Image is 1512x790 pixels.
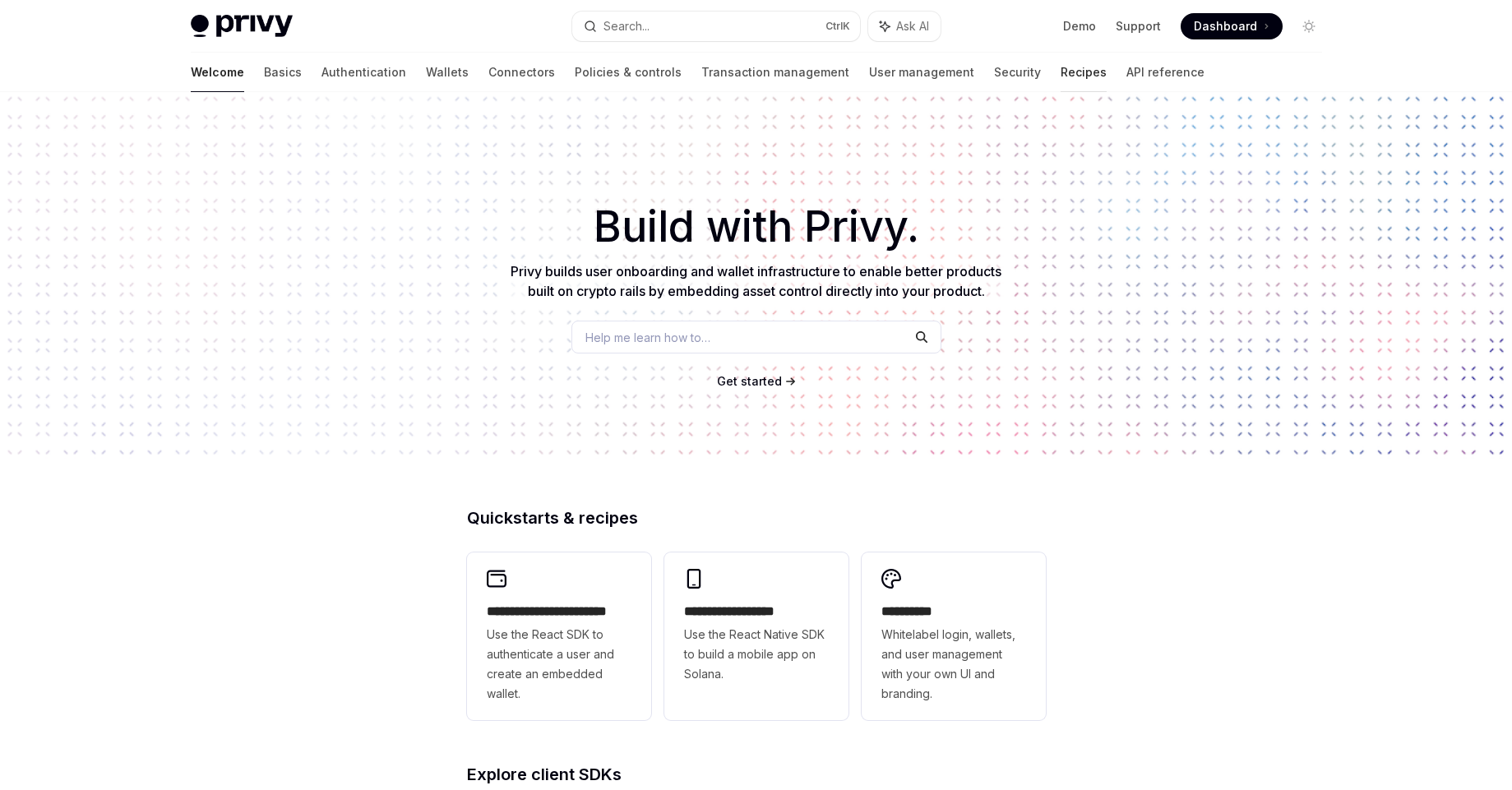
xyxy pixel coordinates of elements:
[717,373,782,390] a: Get started
[684,625,829,684] span: Use the React Native SDK to build a mobile app on Solana.
[862,552,1046,720] a: **** *****Whitelabel login, wallets, and user management with your own UI and branding.
[1126,53,1205,92] a: API reference
[594,212,919,242] span: Build with Privy.
[717,374,782,388] span: Get started
[868,12,941,41] button: Ask AI
[572,12,860,41] button: Search...CtrlK
[869,53,974,92] a: User management
[511,263,1001,299] span: Privy builds user onboarding and wallet infrastructure to enable better products built on crypto ...
[264,53,302,92] a: Basics
[575,53,682,92] a: Policies & controls
[467,510,638,526] span: Quickstarts & recipes
[701,53,849,92] a: Transaction management
[825,20,850,33] span: Ctrl K
[1116,18,1161,35] a: Support
[1063,18,1096,35] a: Demo
[896,18,929,35] span: Ask AI
[881,625,1026,704] span: Whitelabel login, wallets, and user management with your own UI and branding.
[603,16,650,36] div: Search...
[994,53,1041,92] a: Security
[321,53,406,92] a: Authentication
[191,15,293,38] img: light logo
[467,766,622,783] span: Explore client SDKs
[426,53,469,92] a: Wallets
[1296,13,1322,39] button: Toggle dark mode
[1061,53,1107,92] a: Recipes
[1194,18,1257,35] span: Dashboard
[488,53,555,92] a: Connectors
[191,53,244,92] a: Welcome
[585,329,710,346] span: Help me learn how to…
[487,625,631,704] span: Use the React SDK to authenticate a user and create an embedded wallet.
[1181,13,1283,39] a: Dashboard
[664,552,848,720] a: **** **** **** ***Use the React Native SDK to build a mobile app on Solana.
